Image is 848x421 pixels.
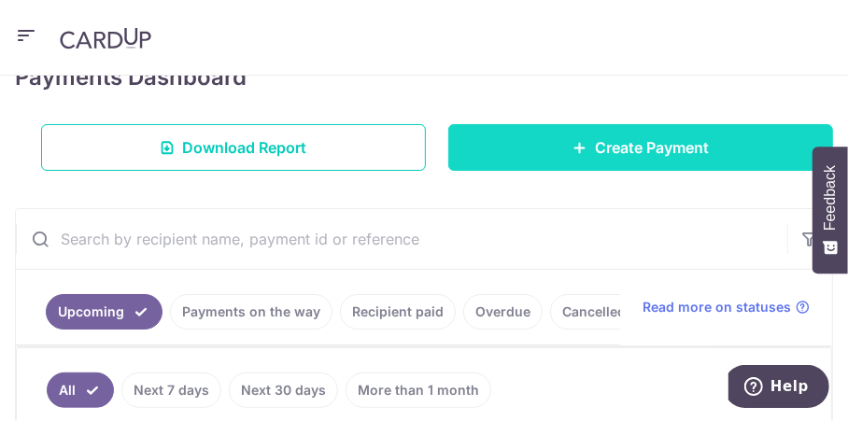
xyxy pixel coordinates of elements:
[728,365,829,412] iframe: Opens a widget where you can find more information
[595,136,709,159] span: Create Payment
[121,372,221,408] a: Next 7 days
[643,298,810,316] a: Read more on statuses
[170,294,332,330] a: Payments on the way
[463,294,543,330] a: Overdue
[340,294,456,330] a: Recipient paid
[183,136,307,159] span: Download Report
[41,124,426,171] a: Download Report
[346,372,491,408] a: More than 1 month
[60,27,151,49] img: CardUp
[46,294,163,330] a: Upcoming
[15,61,247,94] h4: Payments Dashboard
[448,124,833,171] a: Create Payment
[16,209,787,269] input: Search by recipient name, payment id or reference
[822,165,839,231] span: Feedback
[643,298,791,316] span: Read more on statuses
[47,372,114,408] a: All
[550,294,638,330] a: Cancelled
[229,372,338,408] a: Next 30 days
[813,147,848,274] button: Feedback - Show survey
